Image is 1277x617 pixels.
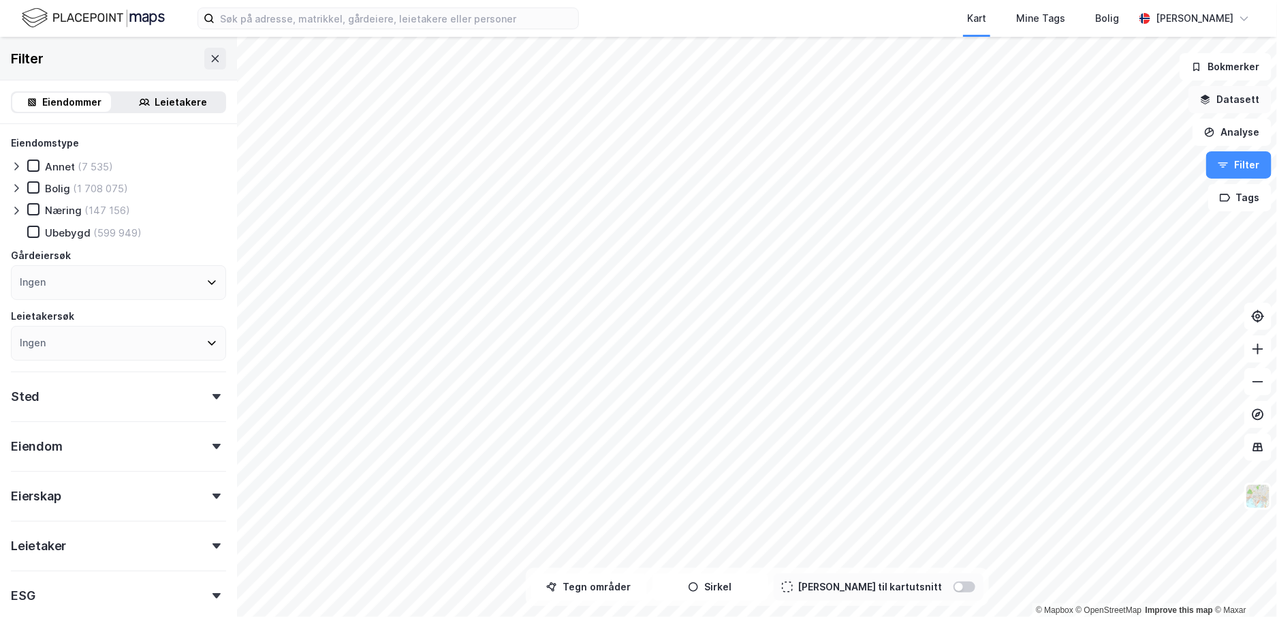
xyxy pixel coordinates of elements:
[11,588,35,604] div: ESG
[20,335,46,351] div: Ingen
[78,160,113,173] div: (7 535)
[1156,10,1233,27] div: [PERSON_NAME]
[1076,605,1142,615] a: OpenStreetMap
[11,308,74,325] div: Leietakersøk
[45,182,70,195] div: Bolig
[652,573,768,601] button: Sirkel
[43,94,102,110] div: Eiendommer
[1095,10,1119,27] div: Bolig
[1180,53,1272,80] button: Bokmerker
[967,10,986,27] div: Kart
[531,573,647,601] button: Tegn områder
[1016,10,1065,27] div: Mine Tags
[1206,151,1272,179] button: Filter
[1245,483,1271,509] img: Z
[155,94,208,110] div: Leietakere
[73,182,128,195] div: (1 708 075)
[11,48,44,70] div: Filter
[1209,552,1277,617] iframe: Chat Widget
[45,226,91,239] div: Ubebygd
[84,204,130,217] div: (147 156)
[11,488,61,505] div: Eierskap
[215,8,578,29] input: Søk på adresse, matrikkel, gårdeiere, leietakere eller personer
[45,160,75,173] div: Annet
[1209,552,1277,617] div: Kontrollprogram for chat
[11,247,71,264] div: Gårdeiersøk
[1188,86,1272,113] button: Datasett
[11,389,40,405] div: Sted
[1036,605,1073,615] a: Mapbox
[11,135,79,151] div: Eiendomstype
[20,274,46,290] div: Ingen
[22,6,165,30] img: logo.f888ab2527a4732fd821a326f86c7f29.svg
[11,438,63,455] div: Eiendom
[798,579,943,595] div: [PERSON_NAME] til kartutsnitt
[1208,184,1272,211] button: Tags
[11,538,66,554] div: Leietaker
[45,204,82,217] div: Næring
[93,226,142,239] div: (599 949)
[1193,119,1272,146] button: Analyse
[1146,605,1213,615] a: Improve this map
